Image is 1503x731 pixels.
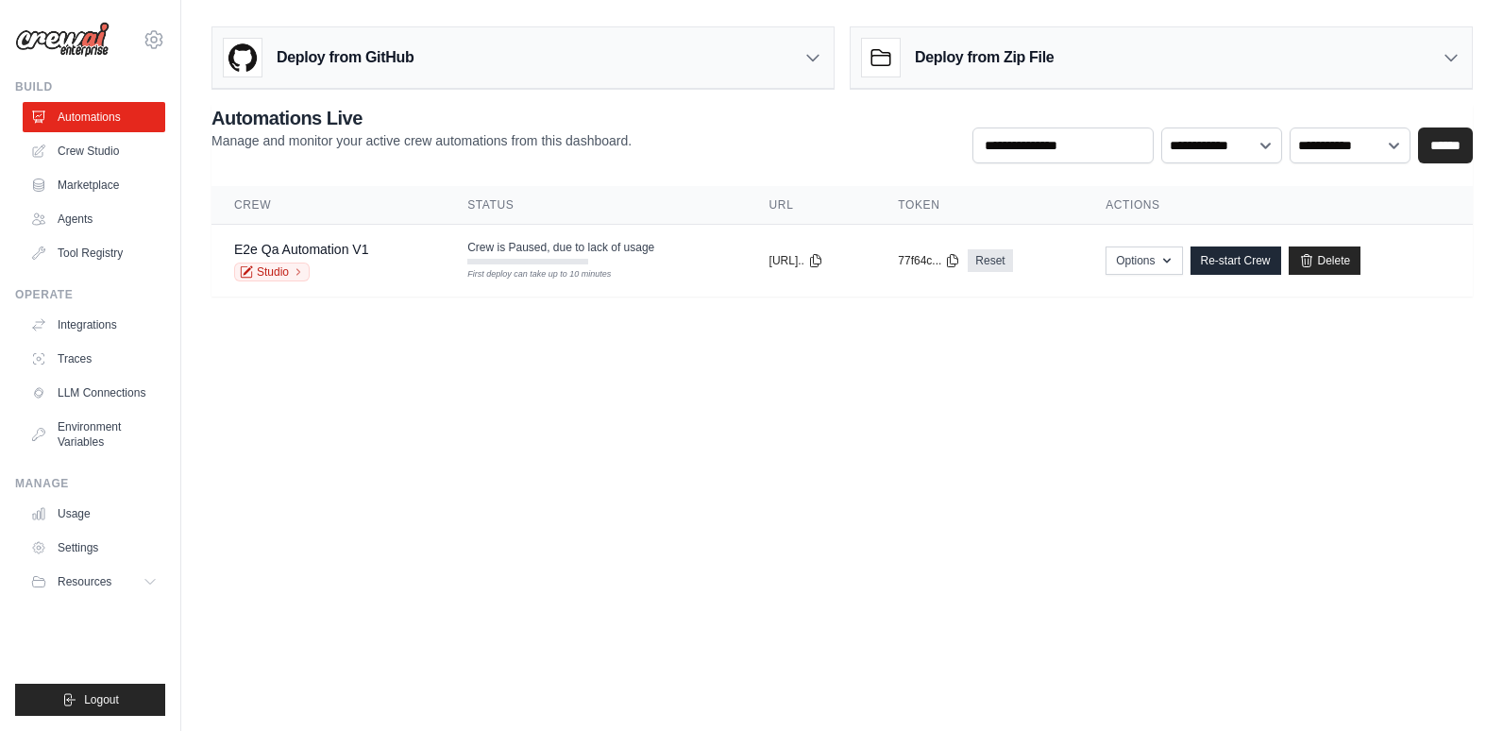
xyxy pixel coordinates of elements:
a: Agents [23,204,165,234]
span: Resources [58,574,111,589]
th: URL [747,186,876,225]
a: E2e Qa Automation V1 [234,242,368,257]
a: Studio [234,263,310,281]
button: Options [1106,246,1182,275]
h2: Automations Live [211,105,632,131]
a: Marketplace [23,170,165,200]
a: Crew Studio [23,136,165,166]
p: Manage and monitor your active crew automations from this dashboard. [211,131,632,150]
button: 77f64c... [898,253,960,268]
h3: Deploy from GitHub [277,46,414,69]
img: Logo [15,22,110,58]
div: Operate [15,287,165,302]
button: Logout [15,684,165,716]
a: Traces [23,344,165,374]
div: Build [15,79,165,94]
a: Integrations [23,310,165,340]
a: Usage [23,499,165,529]
span: Logout [84,692,119,707]
a: Automations [23,102,165,132]
img: GitHub Logo [224,39,262,76]
th: Status [445,186,746,225]
h3: Deploy from Zip File [915,46,1054,69]
a: Reset [968,249,1012,272]
a: LLM Connections [23,378,165,408]
a: Tool Registry [23,238,165,268]
span: Crew is Paused, due to lack of usage [467,240,654,255]
a: Environment Variables [23,412,165,457]
a: Delete [1289,246,1361,275]
th: Token [875,186,1083,225]
button: Resources [23,567,165,597]
th: Crew [211,186,445,225]
th: Actions [1083,186,1473,225]
div: Manage [15,476,165,491]
a: Settings [23,533,165,563]
a: Re-start Crew [1191,246,1281,275]
div: First deploy can take up to 10 minutes [467,268,588,281]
